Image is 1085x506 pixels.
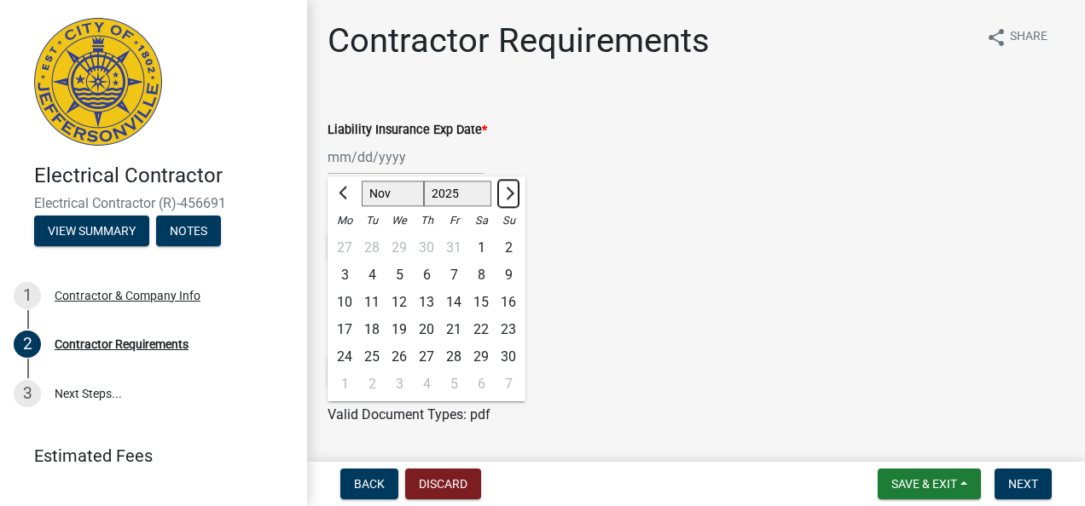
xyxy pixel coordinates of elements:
div: Friday, November 7, 2025 [440,262,467,289]
div: Wednesday, November 12, 2025 [386,289,413,316]
div: Contractor & Company Info [55,290,200,302]
div: Monday, October 27, 2025 [331,234,358,262]
div: Wednesday, November 5, 2025 [386,262,413,289]
div: 24 [331,343,358,371]
div: Fr [440,207,467,234]
div: Thursday, November 13, 2025 [413,289,440,316]
span: Share [1010,27,1047,48]
div: Sunday, November 2, 2025 [495,234,522,262]
div: Monday, November 24, 2025 [331,343,358,371]
div: Monday, December 1, 2025 [331,371,358,398]
div: 1 [331,371,358,398]
div: Saturday, November 1, 2025 [467,234,495,262]
div: Wednesday, December 3, 2025 [386,371,413,398]
button: Previous month [334,180,355,207]
div: Saturday, November 8, 2025 [467,262,495,289]
div: We [386,207,413,234]
div: Saturday, November 29, 2025 [467,343,495,371]
div: 3 [14,380,41,407]
div: 21 [440,316,467,343]
div: 13 [413,289,440,316]
div: Tuesday, November 18, 2025 [358,316,386,343]
div: Sunday, November 30, 2025 [495,343,522,371]
select: Select month [362,181,424,207]
div: 4 [413,371,440,398]
div: 30 [413,234,440,262]
h4: Electrical Contractor [34,164,293,188]
div: Wednesday, November 26, 2025 [386,343,413,371]
a: Estimated Fees [14,439,280,473]
div: Monday, November 3, 2025 [331,262,358,289]
i: share [986,27,1007,48]
div: Monday, November 17, 2025 [331,316,358,343]
div: Sa [467,207,495,234]
div: Friday, November 14, 2025 [440,289,467,316]
span: Valid Document Types: pdf [328,406,490,423]
img: City of Jeffersonville, Indiana [34,18,162,146]
div: Friday, November 28, 2025 [440,343,467,371]
div: 6 [413,262,440,289]
button: Next month [498,180,519,207]
div: 1 [14,282,41,309]
div: 15 [467,289,495,316]
div: 7 [440,262,467,289]
div: Tuesday, October 28, 2025 [358,234,386,262]
div: Thursday, December 4, 2025 [413,371,440,398]
div: 29 [386,234,413,262]
button: shareShare [972,20,1061,54]
button: Next [995,469,1052,499]
div: Tuesday, November 11, 2025 [358,289,386,316]
div: 28 [440,343,467,371]
div: 5 [386,262,413,289]
label: Liability Insurance Exp Date [328,124,487,136]
div: Thursday, November 27, 2025 [413,343,440,371]
button: Back [340,469,398,499]
span: Electrical Contractor (R)-456691 [34,195,273,211]
div: 18 [358,316,386,343]
div: Friday, December 5, 2025 [440,371,467,398]
div: 2 [14,331,41,358]
div: Monday, November 10, 2025 [331,289,358,316]
div: 7 [495,371,522,398]
div: 10 [331,289,358,316]
div: 8 [467,262,495,289]
div: Tuesday, November 25, 2025 [358,343,386,371]
div: 2 [495,234,522,262]
div: 25 [358,343,386,371]
div: Wednesday, November 19, 2025 [386,316,413,343]
div: 29 [467,343,495,371]
div: 2 [358,371,386,398]
div: 3 [331,262,358,289]
div: Sunday, November 16, 2025 [495,289,522,316]
div: Thursday, October 30, 2025 [413,234,440,262]
div: 5 [440,371,467,398]
div: Mo [331,207,358,234]
div: 27 [413,343,440,371]
div: 31 [440,234,467,262]
div: Th [413,207,440,234]
input: mm/dd/yyyy [328,140,484,175]
wm-modal-confirm: Notes [156,225,221,239]
div: Tuesday, November 4, 2025 [358,262,386,289]
div: Sunday, November 23, 2025 [495,316,522,343]
div: Contractor Requirements [55,338,189,350]
div: 6 [467,371,495,398]
div: 22 [467,316,495,343]
span: Save & Exit [891,477,957,491]
div: Sunday, November 9, 2025 [495,262,522,289]
div: Friday, November 21, 2025 [440,316,467,343]
div: 20 [413,316,440,343]
div: 14 [440,289,467,316]
button: Notes [156,216,221,246]
div: Thursday, November 6, 2025 [413,262,440,289]
div: Thursday, November 20, 2025 [413,316,440,343]
select: Select year [424,181,492,207]
div: 23 [495,316,522,343]
div: 9 [495,262,522,289]
div: 17 [331,316,358,343]
wm-modal-confirm: Summary [34,225,149,239]
div: 26 [386,343,413,371]
div: 19 [386,316,413,343]
span: Back [354,477,385,491]
div: Saturday, November 15, 2025 [467,289,495,316]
